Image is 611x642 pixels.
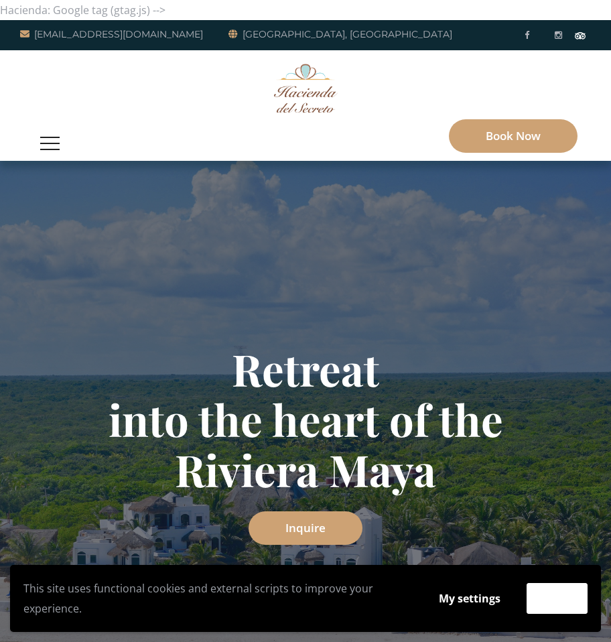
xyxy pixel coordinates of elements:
img: Tripadvisor_logomark.svg [575,32,586,39]
img: Awesome Logo [274,64,338,113]
p: This site uses functional cookies and external scripts to improve your experience. [23,578,413,619]
h1: Retreat into the heart of the Riviera Maya [74,344,537,495]
button: My settings [426,583,513,614]
button: Accept [527,583,588,615]
a: Inquire [249,511,362,545]
a: Book Now [449,119,578,153]
a: [EMAIL_ADDRESS][DOMAIN_NAME] [20,26,203,42]
a: [GEOGRAPHIC_DATA], [GEOGRAPHIC_DATA] [228,26,452,42]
